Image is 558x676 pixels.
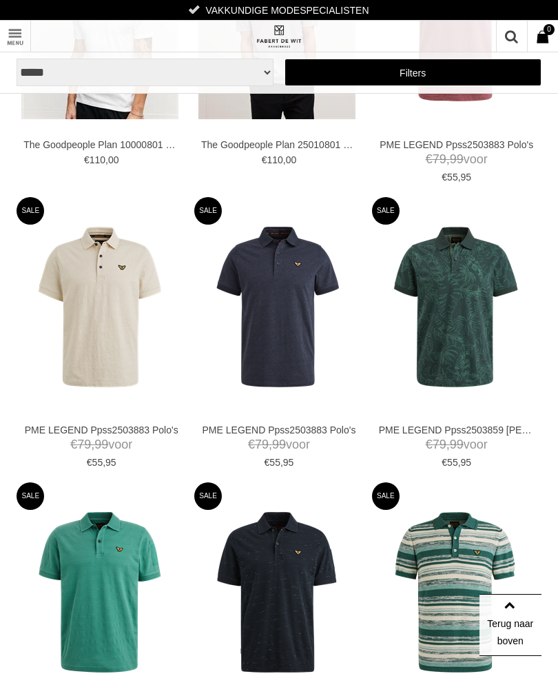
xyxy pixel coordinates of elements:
span: , [103,457,105,468]
a: Terug naar boven [479,594,541,656]
span: voor [379,436,535,453]
span: 99 [450,152,464,166]
span: , [446,438,450,451]
a: PME LEGEND Ppss2503859 [PERSON_NAME]'s [379,424,535,436]
span: 95 [461,457,472,468]
span: 99 [94,438,108,451]
span: voor [201,436,357,453]
span: 95 [461,172,472,183]
span: € [265,457,270,468]
a: PME LEGEND Ppss2503883 Polo's [201,424,357,436]
a: PME LEGEND Ppss2503883 Polo's [379,139,535,151]
span: , [283,154,286,165]
span: , [105,154,108,165]
span: 55 [92,457,103,468]
span: € [442,172,447,183]
span: , [91,438,94,451]
a: Fabert de Wit [148,21,411,52]
span: 99 [450,438,464,451]
span: voor [379,151,535,168]
span: 00 [108,154,119,165]
span: 79 [255,438,269,451]
img: PME LEGEND Ppss2503856 Polo's [19,511,180,673]
a: The Goodpeople Plan 25010801 Polo's [201,139,357,151]
span: 95 [283,457,294,468]
span: € [70,438,77,451]
img: PME LEGEND Ppss2503883 Polo's [19,226,180,388]
img: PME LEGEND Ppss2503883 Polo's [196,226,358,388]
span: 55 [447,457,458,468]
a: The Goodpeople Plan 10000801 Polo's [23,139,179,151]
span: , [458,457,461,468]
span: € [442,457,447,468]
span: 00 [286,154,297,165]
span: , [458,172,461,183]
span: € [87,457,92,468]
span: 79 [433,152,446,166]
span: 110 [267,154,282,165]
span: € [262,154,267,165]
span: , [269,438,272,451]
span: € [426,438,433,451]
span: € [84,154,90,165]
span: 79 [77,438,91,451]
span: 55 [269,457,280,468]
span: 79 [433,438,446,451]
span: 0 [544,24,555,35]
span: 95 [105,457,116,468]
span: € [248,438,255,451]
img: PME LEGEND Ppss2503859 Polo's [374,226,536,388]
span: , [446,152,450,166]
img: Fabert de Wit [255,25,303,48]
span: , [280,457,283,468]
img: PME LEGEND Ppss2503856 Polo's [196,511,358,673]
span: 99 [272,438,286,451]
img: PME LEGEND Ppss2503866 Polo's [374,511,536,673]
span: 110 [90,154,105,165]
span: € [426,152,433,166]
span: voor [23,436,179,453]
span: 55 [447,172,458,183]
a: PME LEGEND Ppss2503883 Polo's [23,424,179,436]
